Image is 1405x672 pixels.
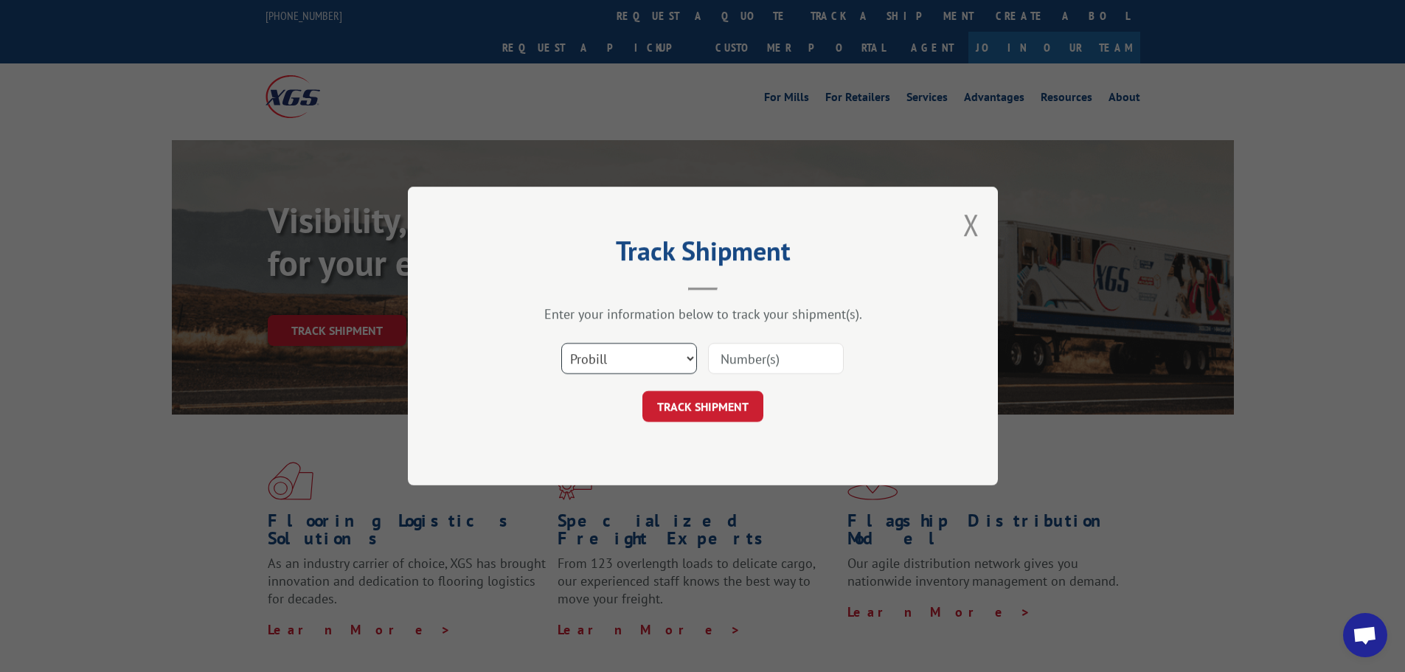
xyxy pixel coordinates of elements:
a: Open chat [1343,613,1387,657]
button: TRACK SHIPMENT [642,391,763,422]
div: Enter your information below to track your shipment(s). [482,305,924,322]
h2: Track Shipment [482,240,924,269]
input: Number(s) [708,343,844,374]
button: Close modal [963,205,979,244]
